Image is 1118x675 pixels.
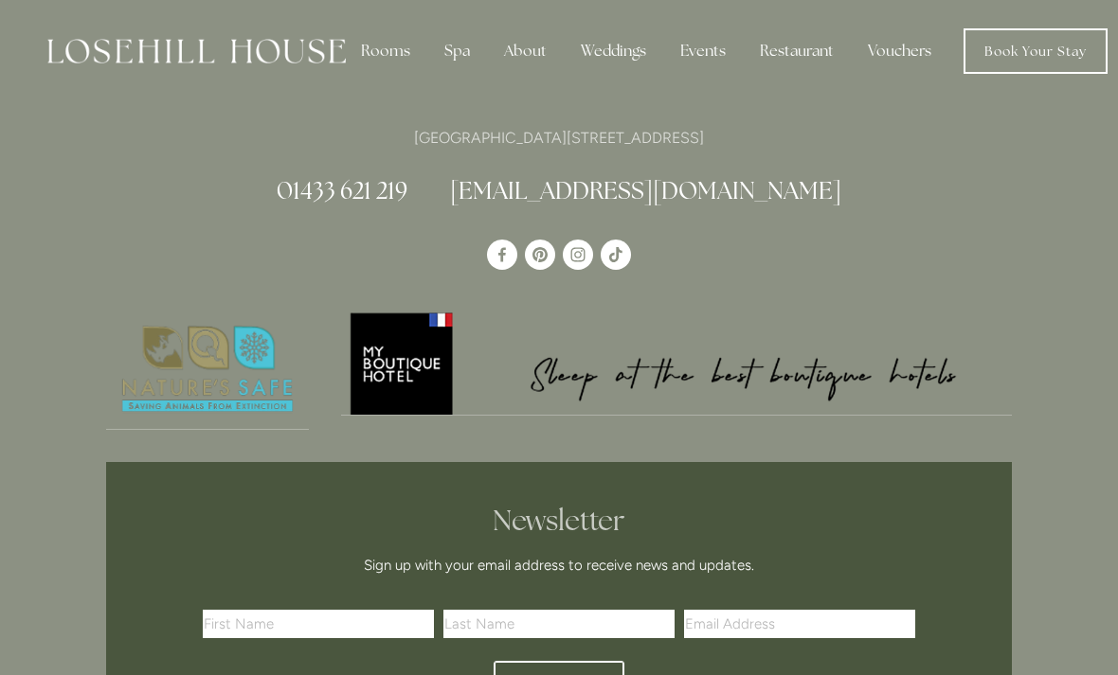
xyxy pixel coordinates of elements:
a: Instagram [563,240,593,270]
img: My Boutique Hotel - Logo [341,310,1013,415]
p: Sign up with your email address to receive news and updates. [209,554,909,577]
p: [GEOGRAPHIC_DATA][STREET_ADDRESS] [106,125,1012,151]
a: Vouchers [853,32,947,70]
div: About [489,32,562,70]
a: Nature's Safe - Logo [106,310,309,430]
div: Weddings [566,32,661,70]
h2: Newsletter [209,504,909,538]
a: TikTok [601,240,631,270]
div: Events [665,32,741,70]
a: Book Your Stay [964,28,1108,74]
a: [EMAIL_ADDRESS][DOMAIN_NAME] [450,175,841,205]
img: Losehill House [47,39,346,63]
input: Email Address [684,610,915,638]
img: Nature's Safe - Logo [106,310,309,429]
a: Losehill House Hotel & Spa [487,240,517,270]
a: 01433 621 219 [277,175,407,205]
div: Rooms [346,32,425,70]
a: Pinterest [525,240,555,270]
div: Spa [429,32,485,70]
a: My Boutique Hotel - Logo [341,310,1013,416]
input: First Name [203,610,434,638]
input: Last Name [443,610,675,638]
div: Restaurant [745,32,849,70]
